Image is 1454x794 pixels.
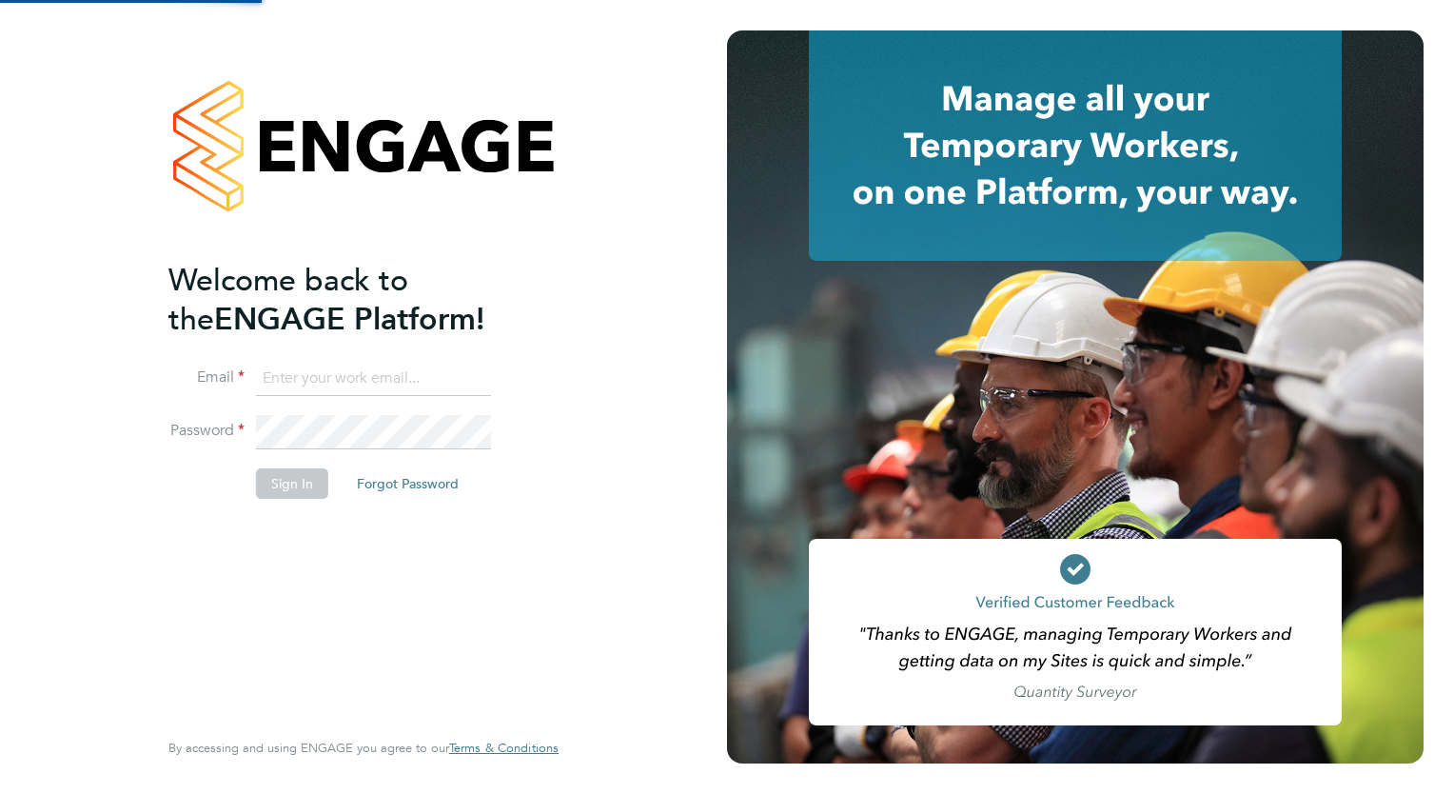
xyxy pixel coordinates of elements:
input: Enter your work email... [256,362,491,396]
span: Welcome back to the [168,262,408,338]
label: Password [168,421,245,441]
label: Email [168,367,245,387]
h2: ENGAGE Platform! [168,261,540,339]
a: Terms & Conditions [449,741,559,756]
button: Forgot Password [342,468,474,499]
span: By accessing and using ENGAGE you agree to our [168,740,559,756]
button: Sign In [256,468,328,499]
